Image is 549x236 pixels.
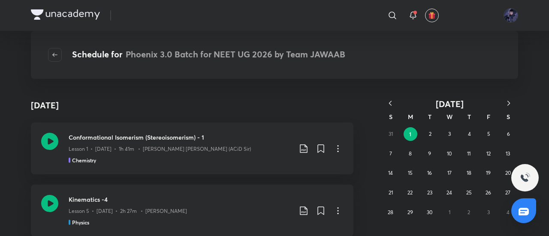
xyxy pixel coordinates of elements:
button: September 17, 2025 [443,166,456,180]
abbr: September 26, 2025 [486,189,491,196]
a: Company Logo [31,9,100,22]
abbr: September 2, 2025 [429,131,431,137]
abbr: September 6, 2025 [507,131,510,137]
button: September 26, 2025 [482,186,495,200]
abbr: September 30, 2025 [427,209,432,215]
button: September 11, 2025 [462,147,476,161]
abbr: September 7, 2025 [389,150,392,157]
button: September 7, 2025 [384,147,398,161]
button: [DATE] [400,99,499,109]
h3: Conformational Isomerism (Stereoisomerism) - 1 [69,133,292,142]
abbr: September 22, 2025 [407,189,413,196]
button: September 2, 2025 [423,127,437,141]
abbr: September 11, 2025 [467,150,471,157]
button: September 8, 2025 [403,147,417,161]
button: September 18, 2025 [462,166,476,180]
button: September 22, 2025 [403,186,417,200]
button: September 24, 2025 [443,186,456,200]
img: avatar [428,12,436,19]
h5: Chemistry [72,156,96,164]
abbr: September 15, 2025 [408,170,413,176]
abbr: September 3, 2025 [448,131,451,137]
abbr: September 29, 2025 [407,209,413,215]
button: September 25, 2025 [462,186,476,200]
abbr: September 27, 2025 [505,189,510,196]
a: Conformational Isomerism (Stereoisomerism) - 1Lesson 1 • [DATE] • 1h 41m • [PERSON_NAME] [PERSON_... [31,122,353,174]
abbr: September 8, 2025 [409,150,412,157]
span: Phoenix 3.0 Batch for NEET UG 2026 by Team JAWAAB [126,48,345,60]
abbr: Thursday [468,113,471,121]
abbr: Wednesday [446,113,452,121]
button: September 23, 2025 [423,186,437,200]
button: September 13, 2025 [501,147,515,161]
abbr: Monday [408,113,413,121]
button: September 5, 2025 [482,127,496,141]
button: September 15, 2025 [403,166,417,180]
abbr: September 12, 2025 [486,150,491,157]
button: September 19, 2025 [482,166,495,180]
abbr: September 5, 2025 [487,131,490,137]
h4: Schedule for [72,48,345,62]
img: Company Logo [31,9,100,20]
abbr: Saturday [507,113,510,121]
abbr: September 28, 2025 [388,209,393,215]
h4: [DATE] [31,99,59,112]
abbr: September 1, 2025 [409,131,411,137]
button: September 27, 2025 [501,186,515,200]
abbr: September 16, 2025 [427,170,432,176]
button: September 1, 2025 [404,127,417,141]
button: September 10, 2025 [443,147,456,161]
abbr: September 19, 2025 [486,170,491,176]
abbr: September 4, 2025 [468,131,471,137]
button: September 4, 2025 [462,127,476,141]
abbr: September 25, 2025 [466,189,472,196]
h3: Kinematics -4 [69,195,292,204]
abbr: September 18, 2025 [467,170,471,176]
abbr: Tuesday [428,113,431,121]
abbr: September 21, 2025 [389,189,393,196]
abbr: September 10, 2025 [447,150,452,157]
button: September 20, 2025 [501,166,515,180]
abbr: September 13, 2025 [506,150,510,157]
button: September 21, 2025 [384,186,398,200]
button: September 3, 2025 [443,127,456,141]
span: [DATE] [436,98,464,110]
h5: Physics [72,218,89,226]
abbr: September 20, 2025 [505,170,511,176]
button: September 12, 2025 [482,147,495,161]
abbr: September 9, 2025 [428,150,431,157]
abbr: September 17, 2025 [447,170,452,176]
img: Mayank Singh [504,8,518,23]
button: September 14, 2025 [384,166,398,180]
abbr: September 23, 2025 [427,189,432,196]
abbr: September 24, 2025 [446,189,452,196]
button: September 28, 2025 [384,206,398,219]
button: September 16, 2025 [423,166,437,180]
button: September 6, 2025 [501,127,515,141]
abbr: Friday [487,113,490,121]
button: September 9, 2025 [423,147,437,161]
button: avatar [425,9,439,22]
p: Lesson 5 • [DATE] • 2h 27m • [PERSON_NAME] [69,207,187,215]
button: September 29, 2025 [403,206,417,219]
abbr: Sunday [389,113,392,121]
button: September 30, 2025 [423,206,437,219]
img: ttu [520,173,530,183]
abbr: September 14, 2025 [388,170,393,176]
p: Lesson 1 • [DATE] • 1h 41m • [PERSON_NAME] [PERSON_NAME] (ACiD Sir) [69,145,251,153]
